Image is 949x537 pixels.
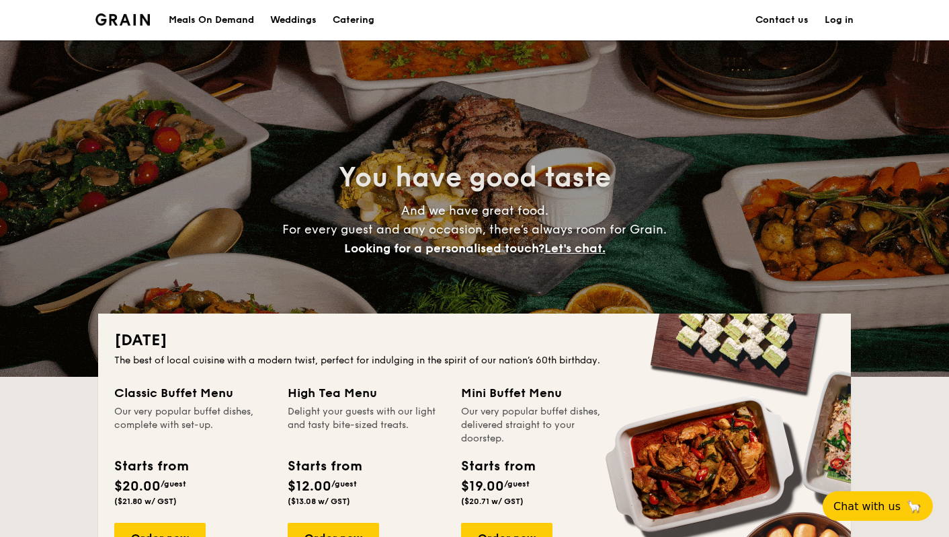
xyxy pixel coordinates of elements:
[833,500,901,513] span: Chat with us
[282,203,667,256] span: And we have great food. For every guest and any occasion, there’s always room for Grain.
[288,478,331,495] span: $12.00
[339,162,611,194] span: You have good taste
[95,13,150,26] a: Logotype
[461,405,618,445] div: Our very popular buffet dishes, delivered straight to your doorstep.
[95,13,150,26] img: Grain
[288,384,445,402] div: High Tea Menu
[344,241,544,256] span: Looking for a personalised touch?
[544,241,606,256] span: Let's chat.
[461,478,504,495] span: $19.00
[114,330,835,351] h2: [DATE]
[288,456,361,476] div: Starts from
[823,491,933,521] button: Chat with us🦙
[331,479,357,489] span: /guest
[114,456,188,476] div: Starts from
[461,456,534,476] div: Starts from
[114,354,835,367] div: The best of local cuisine with a modern twist, perfect for indulging in the spirit of our nation’...
[114,405,272,445] div: Our very popular buffet dishes, complete with set-up.
[288,405,445,445] div: Delight your guests with our light and tasty bite-sized treats.
[114,478,161,495] span: $20.00
[161,479,186,489] span: /guest
[906,499,922,514] span: 🦙
[114,497,177,506] span: ($21.80 w/ GST)
[504,479,530,489] span: /guest
[461,497,524,506] span: ($20.71 w/ GST)
[288,497,350,506] span: ($13.08 w/ GST)
[461,384,618,402] div: Mini Buffet Menu
[114,384,272,402] div: Classic Buffet Menu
